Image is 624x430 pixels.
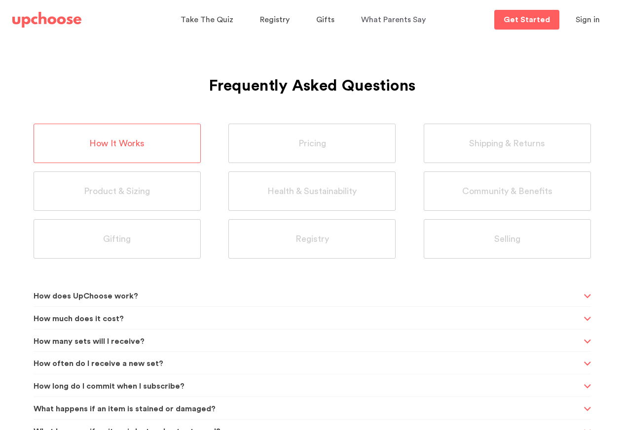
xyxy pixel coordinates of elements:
[563,10,612,30] button: Sign in
[462,186,552,197] span: Community & Benefits
[316,10,337,30] a: Gifts
[260,10,293,30] a: Registry
[316,16,334,24] span: Gifts
[181,16,233,24] span: Take The Quiz
[469,138,545,149] span: Shipping & Returns
[267,186,357,197] span: Health & Sustainability
[89,138,145,149] span: How It Works
[34,374,581,398] span: How long do I commit when I subscribe?
[34,352,581,376] span: How often do I receive a new set?
[361,10,429,30] a: What Parents Say
[84,186,150,197] span: Product & Sizing
[181,10,236,30] a: Take The Quiz
[34,397,581,421] span: What happens if an item is stained or damaged?
[494,10,559,30] a: Get Started
[12,12,81,28] img: UpChoose
[295,233,329,245] span: Registry
[504,16,550,24] p: Get Started
[34,330,581,354] span: How many sets will I receive?
[298,138,326,149] span: Pricing
[361,16,426,24] span: What Parents Say
[34,284,581,308] span: How does UpChoose work?
[103,233,131,245] span: Gifting
[34,52,591,99] h1: Frequently Asked Questions
[494,233,520,245] span: Selling
[260,16,290,24] span: Registry
[576,16,600,24] span: Sign in
[34,307,581,331] span: How much does it cost?
[12,10,81,30] a: UpChoose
